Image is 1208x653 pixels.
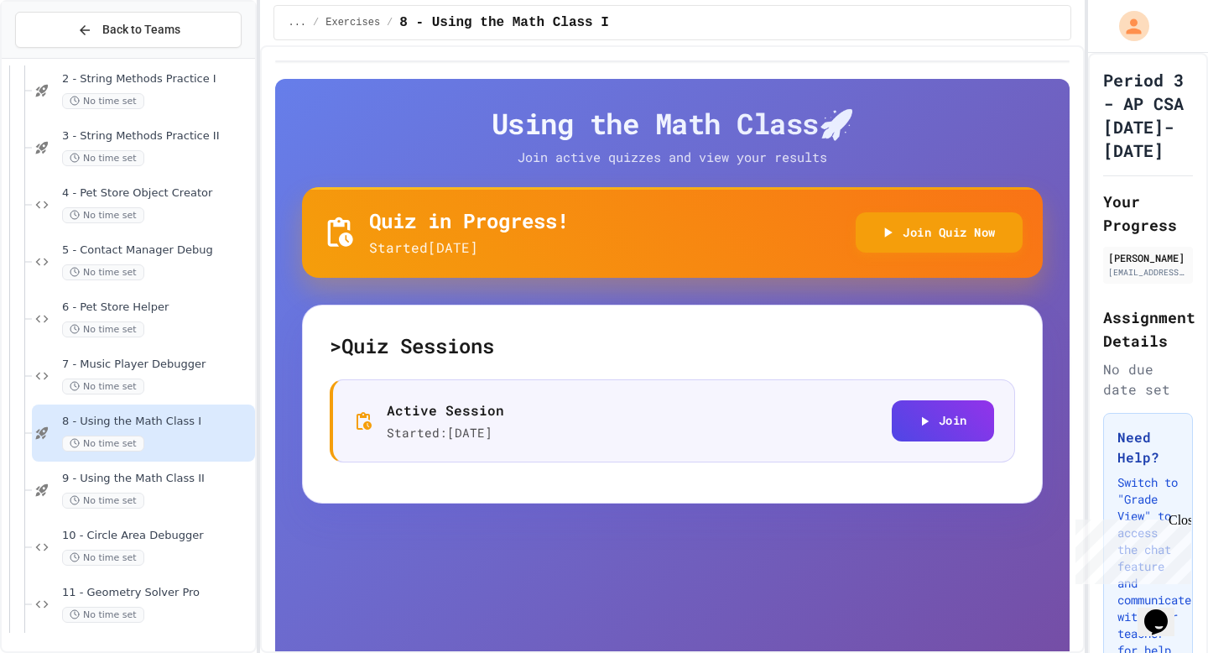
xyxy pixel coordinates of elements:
h4: Using the Math Class 🚀 [302,106,1042,141]
span: 9 - Using the Math Class II [62,472,252,486]
button: Join [892,400,994,441]
span: 2 - String Methods Practice I [62,72,252,86]
h2: Your Progress [1103,190,1193,237]
span: No time set [62,493,144,509]
div: [PERSON_NAME] [1108,250,1188,265]
div: Chat with us now!Close [7,7,116,107]
span: No time set [62,264,144,280]
span: / [387,16,393,29]
span: No time set [62,607,144,623]
span: Exercises [325,16,380,29]
span: No time set [62,150,144,166]
h3: Need Help? [1117,427,1179,468]
span: 4 - Pet Store Object Creator [62,186,252,201]
p: Started: [DATE] [387,424,504,442]
iframe: chat widget [1069,513,1191,584]
span: 5 - Contact Manager Debug [62,243,252,258]
button: Join Quiz Now [856,212,1023,253]
p: Started [DATE] [369,238,569,258]
h5: > Quiz Sessions [330,332,1014,359]
span: No time set [62,321,144,337]
div: [EMAIL_ADDRESS][DOMAIN_NAME] [1108,266,1188,279]
span: No time set [62,436,144,452]
span: No time set [62,93,144,109]
span: Back to Teams [102,21,180,39]
p: Active Session [387,400,504,421]
span: 6 - Pet Store Helper [62,300,252,315]
span: 11 - Geometry Solver Pro [62,586,252,600]
span: 8 - Using the Math Class I [62,415,252,429]
span: 3 - String Methods Practice II [62,129,252,144]
span: No time set [62,379,144,394]
h1: Period 3 - AP CSA [DATE]-[DATE] [1103,68,1193,162]
div: No due date set [1103,359,1193,400]
iframe: chat widget [1138,586,1191,636]
span: No time set [62,550,144,566]
span: 10 - Circle Area Debugger [62,529,252,543]
div: My Account [1101,7,1153,45]
h5: Quiz in Progress! [369,207,569,234]
span: 7 - Music Player Debugger [62,358,252,372]
button: Back to Teams [15,12,242,48]
span: No time set [62,207,144,223]
h2: Assignment Details [1103,306,1193,353]
p: Join active quizzes and view your results [484,148,862,167]
span: ... [288,16,306,29]
span: / [313,16,319,29]
span: 8 - Using the Math Class I [399,13,609,33]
